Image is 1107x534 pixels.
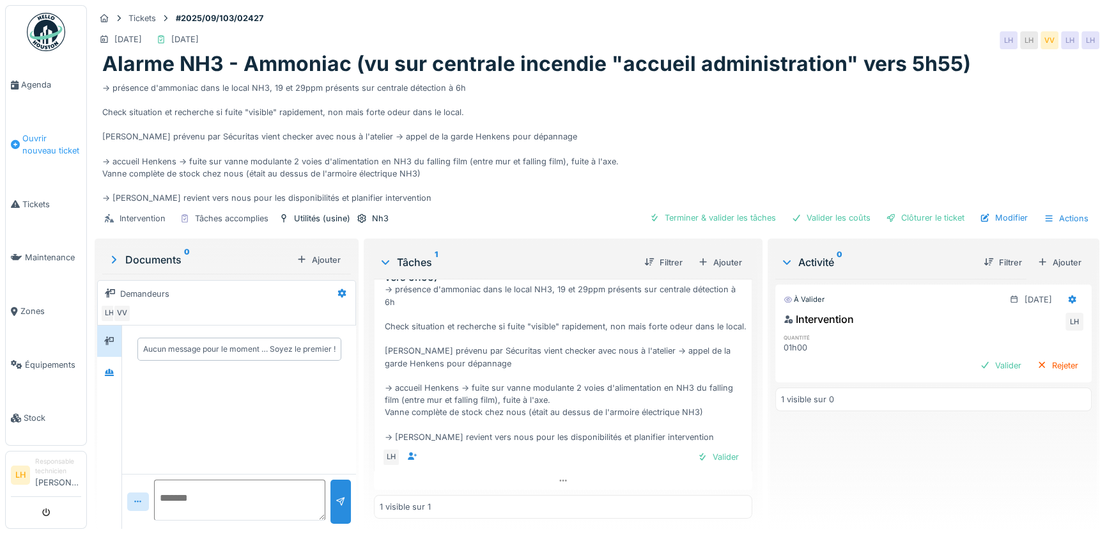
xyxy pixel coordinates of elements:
div: Filtrer [639,254,688,271]
span: Maintenance [25,251,81,263]
h1: Alarme NH3 - Ammoniac (vu sur centrale incendie "accueil administration" vers 5h55) [102,52,971,76]
div: Filtrer [979,254,1027,271]
a: Équipements [6,338,86,392]
div: [DATE] [1025,294,1052,306]
a: Agenda [6,58,86,112]
div: LH [1081,31,1099,49]
a: LH Responsable technicien[PERSON_NAME] [11,457,81,497]
span: Agenda [21,79,81,91]
strong: #2025/09/103/02427 [171,12,268,24]
div: Tickets [128,12,156,24]
div: LH [100,304,118,322]
div: LH [382,448,400,466]
div: Terminer & valider les tâches [644,209,781,226]
div: -> présence d'ammoniac dans le local NH3, 19 et 29ppm présents sur centrale détection à 6h Check ... [385,283,747,443]
div: À valider [784,294,824,305]
div: Valider [692,448,744,466]
img: Badge_color-CXgf-gQk.svg [27,13,65,51]
div: Modifier [975,209,1033,226]
span: Ouvrir nouveau ticket [22,132,81,157]
div: LH [1061,31,1079,49]
div: Tâches accomplies [195,212,268,224]
div: 1 visible sur 0 [781,393,834,405]
div: Actions [1038,209,1094,228]
div: Ajouter [693,254,747,271]
div: -> présence d'ammoniac dans le local NH3, 19 et 29ppm présents sur centrale détection à 6h Check ... [102,77,1092,205]
div: Responsable technicien [35,457,81,476]
div: LH [1065,313,1083,331]
div: Documents [107,252,291,267]
a: Ouvrir nouveau ticket [6,112,86,178]
span: Stock [24,412,81,424]
div: [DATE] [171,33,199,45]
div: Intervention [784,311,854,327]
sup: 0 [837,255,842,270]
div: VV [1041,31,1058,49]
span: Équipements [25,359,81,371]
div: Ajouter [291,251,346,269]
div: LH [1020,31,1038,49]
div: Rejeter [1032,357,1083,374]
div: 01h00 [784,342,881,354]
a: Tickets [6,178,86,232]
div: Demandeurs [120,288,169,300]
div: Ajouter [1032,254,1087,271]
div: Valider les coûts [786,209,876,226]
div: Valider [975,357,1026,374]
div: Activité [780,255,973,270]
div: Aucun message pour le moment … Soyez le premier ! [143,343,336,355]
div: Clôturer le ticket [881,209,970,226]
div: Utilités (usine) [294,212,350,224]
h6: quantité [784,333,881,342]
sup: 1 [435,255,438,270]
div: Intervention [120,212,166,224]
div: Nh3 [372,212,389,224]
div: LH [1000,31,1018,49]
span: Tickets [22,198,81,210]
span: Zones [20,305,81,317]
div: VV [113,304,131,322]
div: [DATE] [114,33,142,45]
a: Maintenance [6,231,86,285]
li: [PERSON_NAME] [35,457,81,494]
a: Stock [6,391,86,445]
sup: 0 [184,252,190,267]
div: 1 visible sur 1 [380,501,431,513]
a: Zones [6,285,86,338]
li: LH [11,466,30,485]
div: Tâches [379,255,634,270]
